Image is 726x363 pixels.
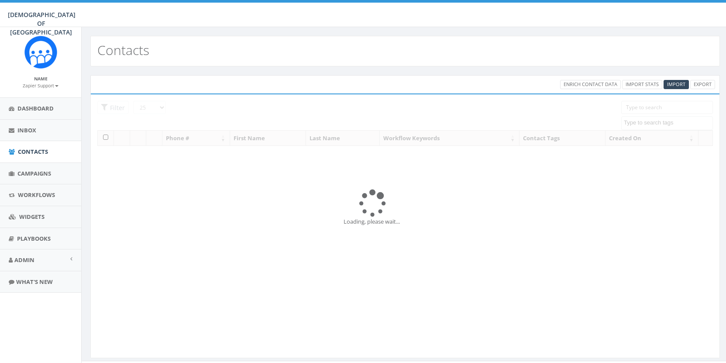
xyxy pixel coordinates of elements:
span: Admin [14,256,34,264]
span: Enrich Contact Data [564,81,617,87]
div: Loading, please wait... [344,218,467,226]
span: Widgets [19,213,45,221]
span: Inbox [17,126,36,134]
a: Import Stats [622,80,662,89]
a: Import [664,80,689,89]
h2: Contacts [97,43,149,57]
a: Zapier Support [23,81,58,89]
span: Dashboard [17,104,54,112]
span: What's New [16,278,53,286]
span: [DEMOGRAPHIC_DATA] OF [GEOGRAPHIC_DATA] [8,10,76,36]
a: Enrich Contact Data [560,80,621,89]
span: Workflows [18,191,55,199]
img: Rally_Corp_Icon.png [24,36,57,69]
span: CSV files only [667,81,685,87]
small: Name [34,76,48,82]
span: Campaigns [17,169,51,177]
span: Contacts [18,148,48,156]
small: Zapier Support [23,83,58,89]
a: Export [690,80,715,89]
span: Playbooks [17,235,51,242]
span: Import [667,81,685,87]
